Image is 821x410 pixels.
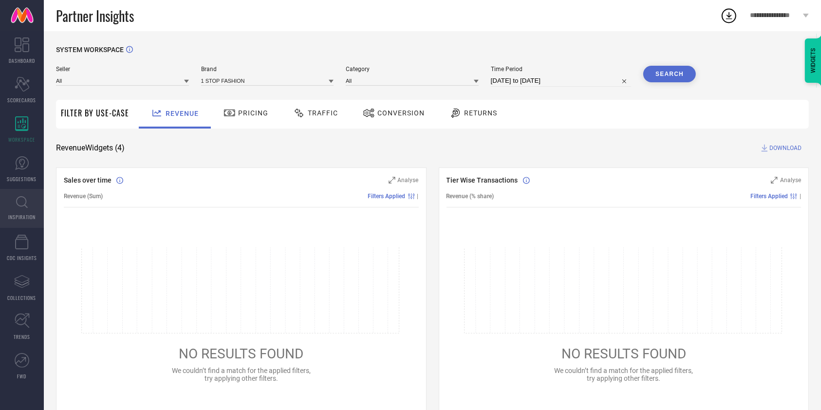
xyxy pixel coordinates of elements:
span: COLLECTIONS [8,294,37,301]
span: Brand [201,66,334,73]
svg: Zoom [771,177,778,184]
span: SYSTEM WORKSPACE [56,46,124,54]
span: INSPIRATION [8,213,36,221]
span: TRENDS [14,333,30,340]
div: Open download list [720,7,738,24]
span: Seller [56,66,189,73]
span: Time Period [491,66,632,73]
span: NO RESULTS FOUND [561,346,686,362]
span: DASHBOARD [9,57,35,64]
span: Filters Applied [750,193,788,200]
span: Returns [464,109,497,117]
input: Select time period [491,75,632,87]
span: Partner Insights [56,6,134,26]
span: SUGGESTIONS [7,175,37,183]
span: Revenue [166,110,199,117]
button: Search [643,66,696,82]
span: Sales over time [64,176,112,184]
span: Category [346,66,479,73]
span: We couldn’t find a match for the applied filters, try applying other filters. [172,367,311,382]
span: SCORECARDS [8,96,37,104]
span: | [800,193,801,200]
span: | [417,193,419,200]
span: Pricing [238,109,268,117]
span: Traffic [308,109,338,117]
span: Revenue (% share) [447,193,494,200]
span: CDC INSIGHTS [7,254,37,261]
span: Conversion [377,109,425,117]
span: Filter By Use-Case [61,107,129,119]
span: Analyse [398,177,419,184]
span: Tier Wise Transactions [447,176,518,184]
span: We couldn’t find a match for the applied filters, try applying other filters. [554,367,693,382]
span: Revenue (Sum) [64,193,103,200]
span: NO RESULTS FOUND [179,346,303,362]
span: Filters Applied [368,193,406,200]
span: Revenue Widgets ( 4 ) [56,143,125,153]
span: DOWNLOAD [769,143,802,153]
span: Analyse [780,177,801,184]
svg: Zoom [389,177,395,184]
span: FWD [18,373,27,380]
span: WORKSPACE [9,136,36,143]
